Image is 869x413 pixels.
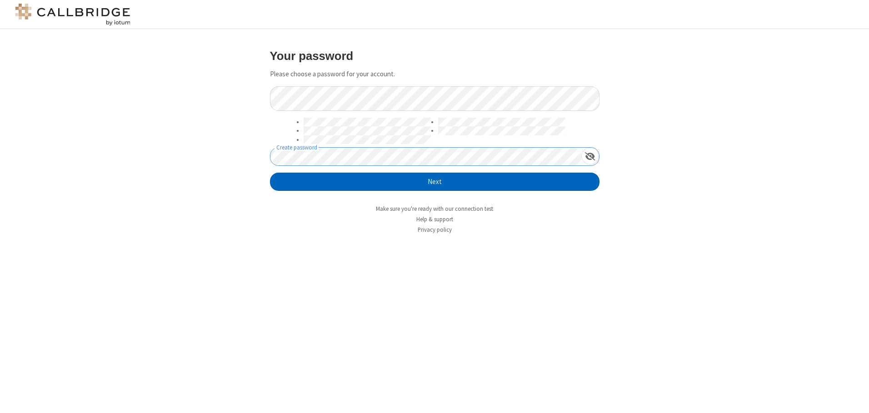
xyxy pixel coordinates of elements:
[14,4,132,25] img: logo@2x.png
[418,226,452,234] a: Privacy policy
[581,148,599,164] div: Show password
[416,215,453,223] a: Help & support
[270,173,599,191] button: Next
[270,148,581,165] input: Create password
[270,69,599,80] p: Please choose a password for your account.
[376,205,493,213] a: Make sure you're ready with our connection test
[270,50,599,62] h3: Your password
